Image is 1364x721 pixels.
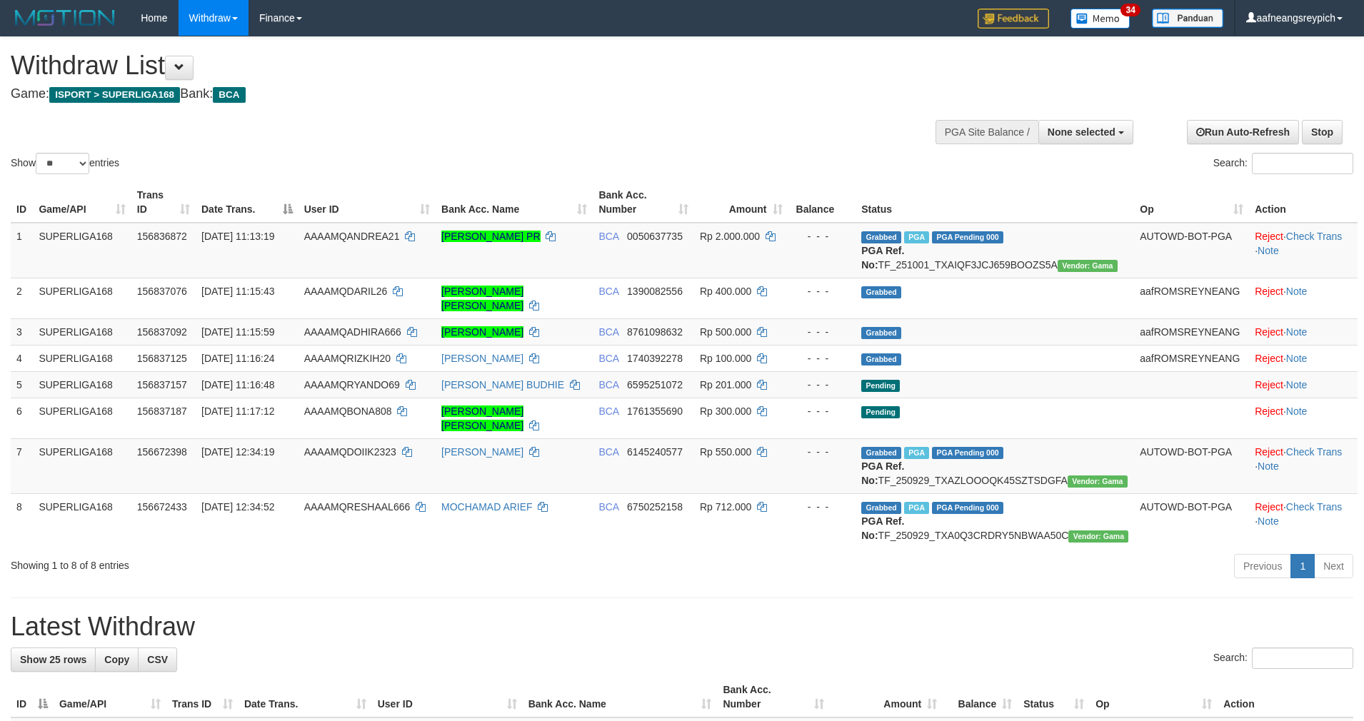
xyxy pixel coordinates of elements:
[11,278,33,318] td: 2
[1286,501,1343,513] a: Check Trans
[33,345,131,371] td: SUPERLIGA168
[138,647,177,672] a: CSV
[1134,278,1249,318] td: aafROMSREYNEANG
[861,380,900,392] span: Pending
[856,223,1134,278] td: TF_251001_TXAIQF3JCJ659BOOZS5A
[304,501,411,513] span: AAAAMQRESHAAL666
[441,286,523,311] a: [PERSON_NAME] [PERSON_NAME]
[627,446,683,458] span: Copy 6145240577 to clipboard
[627,286,683,297] span: Copy 1390082556 to clipboard
[33,398,131,438] td: SUPERLIGA168
[304,286,388,297] span: AAAAMQDARIL26
[33,438,131,493] td: SUPERLIGA168
[943,677,1018,717] th: Balance: activate to sort column ascending
[11,438,33,493] td: 7
[33,493,131,548] td: SUPERLIGA168
[49,87,180,103] span: ISPORT > SUPERLIGA168
[794,378,851,392] div: - - -
[861,245,904,271] b: PGA Ref. No:
[11,7,119,29] img: MOTION_logo.png
[1286,231,1343,242] a: Check Trans
[201,353,274,364] span: [DATE] 11:16:24
[441,446,523,458] a: [PERSON_NAME]
[861,406,900,418] span: Pending
[861,447,901,459] span: Grabbed
[137,405,187,417] span: 156837187
[137,231,187,242] span: 156836872
[201,379,274,390] span: [DATE] 11:16:48
[627,379,683,390] span: Copy 6595251072 to clipboard
[11,612,1353,641] h1: Latest Withdraw
[1218,677,1353,717] th: Action
[861,502,901,514] span: Grabbed
[441,405,523,431] a: [PERSON_NAME] [PERSON_NAME]
[441,379,564,390] a: [PERSON_NAME] BUDHIE
[598,326,618,338] span: BCA
[788,182,856,223] th: Balance
[137,326,187,338] span: 156837092
[1068,530,1128,543] span: Vendor URL: https://trx31.1velocity.biz
[304,379,400,390] span: AAAAMQRYANDO69
[372,677,523,717] th: User ID: activate to sort column ascending
[1134,345,1249,371] td: aafROMSREYNEANG
[904,447,929,459] span: Marked by aafsoycanthlai
[1255,326,1283,338] a: Reject
[1018,677,1090,717] th: Status: activate to sort column ascending
[304,446,396,458] span: AAAAMQDOIIK2323
[1048,126,1115,138] span: None selected
[1302,120,1343,144] a: Stop
[239,677,372,717] th: Date Trans.: activate to sort column ascending
[33,182,131,223] th: Game/API: activate to sort column ascending
[166,677,239,717] th: Trans ID: activate to sort column ascending
[1286,326,1308,338] a: Note
[1252,153,1353,174] input: Search:
[1255,379,1283,390] a: Reject
[700,231,760,242] span: Rp 2.000.000
[904,502,929,514] span: Marked by aafsoycanthlai
[1090,677,1218,717] th: Op: activate to sort column ascending
[33,278,131,318] td: SUPERLIGA168
[201,286,274,297] span: [DATE] 11:15:43
[441,501,533,513] a: MOCHAMAD ARIEF
[11,398,33,438] td: 6
[794,284,851,298] div: - - -
[1249,278,1358,318] td: ·
[1249,223,1358,278] td: · ·
[794,404,851,418] div: - - -
[1134,182,1249,223] th: Op: activate to sort column ascending
[11,153,119,174] label: Show entries
[1258,515,1279,527] a: Note
[717,677,830,717] th: Bank Acc. Number: activate to sort column ascending
[201,501,274,513] span: [DATE] 12:34:52
[1255,501,1283,513] a: Reject
[299,182,436,223] th: User ID: activate to sort column ascending
[1286,353,1308,364] a: Note
[1286,446,1343,458] a: Check Trans
[694,182,788,223] th: Amount: activate to sort column ascending
[627,501,683,513] span: Copy 6750252158 to clipboard
[700,446,751,458] span: Rp 550.000
[700,405,751,417] span: Rp 300.000
[1255,286,1283,297] a: Reject
[861,327,901,339] span: Grabbed
[304,326,401,338] span: AAAAMQADHIRA666
[1249,371,1358,398] td: ·
[794,445,851,459] div: - - -
[11,318,33,345] td: 3
[1134,438,1249,493] td: AUTOWD-BOT-PGA
[147,654,168,665] span: CSV
[1286,405,1308,417] a: Note
[1249,493,1358,548] td: · ·
[861,460,904,486] b: PGA Ref. No:
[1213,647,1353,669] label: Search:
[196,182,299,223] th: Date Trans.: activate to sort column descending
[861,353,901,365] span: Grabbed
[11,182,33,223] th: ID
[304,353,391,364] span: AAAAMQRIZKIH20
[11,493,33,548] td: 8
[20,654,86,665] span: Show 25 rows
[700,353,751,364] span: Rp 100.000
[201,446,274,458] span: [DATE] 12:34:19
[932,502,1003,514] span: PGA Pending
[137,353,187,364] span: 156837125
